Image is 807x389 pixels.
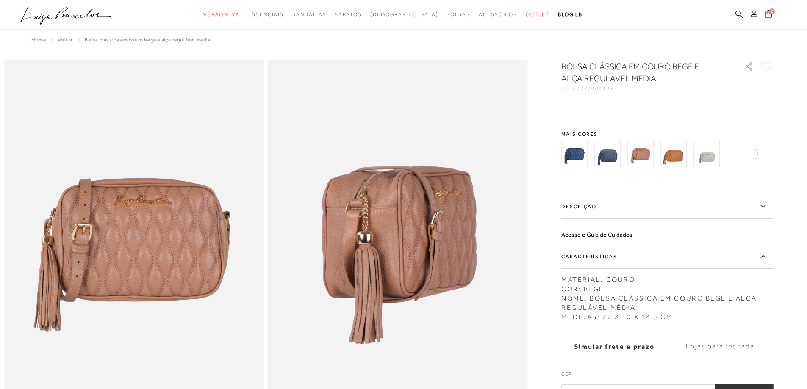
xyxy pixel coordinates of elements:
img: BOLSA CLÁSSICA EM COURO AZUL ATLÂNTICO E ALÇA REGULÁVEL MÉDIA [594,141,621,167]
img: BOLSA CLÁSSICA EM COURO CINZA ESTANHO E ALÇA REGULÁVEL MÉDIA [693,141,720,167]
span: BOLSA CLÁSSICA EM COURO BEGE E ALÇA REGULÁVEL MÉDIA [85,37,211,43]
span: Outlet [526,11,549,17]
span: Sandálias [292,11,326,17]
a: Voltar [58,37,73,43]
span: BLOG LB [558,11,582,17]
a: categoryNavScreenReaderText [203,7,240,22]
span: 0 [769,8,775,14]
span: [DEMOGRAPHIC_DATA] [370,11,438,17]
label: Descrição [561,194,773,219]
img: BOLSA CLÁSSICA EM COURO BEGE E ALÇA REGULÁVEL MÉDIA [627,141,654,167]
span: 7777004138 [577,86,614,91]
button: 0 [763,9,774,21]
span: Bolsas [446,11,470,17]
div: MATERIAL: COURO COR: BEGE NOME: BOLSA CLÁSSICA EM COURO BEGE E ALÇA REGULÁVEL MÉDIA MEDIDAS: 22 X... [561,271,773,322]
label: CEP [561,370,773,382]
span: Acessórios [479,11,517,17]
img: BOLSA CLÁSSICA EM COURO CARAMELO E ALÇA REGULÁVEL MÉDIA [660,141,687,167]
span: Sapatos [335,11,361,17]
label: Características [561,244,773,269]
img: BOLSA CLÁSSICA EM COURO AZUL ATLÂNTICO E ALÇA REGULÁVEL MÉDIA [561,141,588,167]
a: categoryNavScreenReaderText [248,7,284,22]
a: BLOG LB [558,7,582,22]
a: categoryNavScreenReaderText [446,7,470,22]
span: Essenciais [248,11,284,17]
label: Lojas para retirada [667,335,773,358]
a: categoryNavScreenReaderText [335,7,361,22]
a: categoryNavScreenReaderText [479,7,517,22]
h1: BOLSA CLÁSSICA EM COURO BEGE E ALÇA REGULÁVEL MÉDIA [561,61,720,84]
div: CÓD: [561,86,731,91]
label: Simular frete e prazo [561,335,667,358]
a: categoryNavScreenReaderText [526,7,549,22]
span: Mais cores [561,132,773,137]
a: noSubCategoriesText [370,7,438,22]
a: categoryNavScreenReaderText [292,7,326,22]
a: Acesse o Guia de Cuidados [561,231,632,238]
span: Verão Viva [203,11,240,17]
a: Home [31,37,46,43]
